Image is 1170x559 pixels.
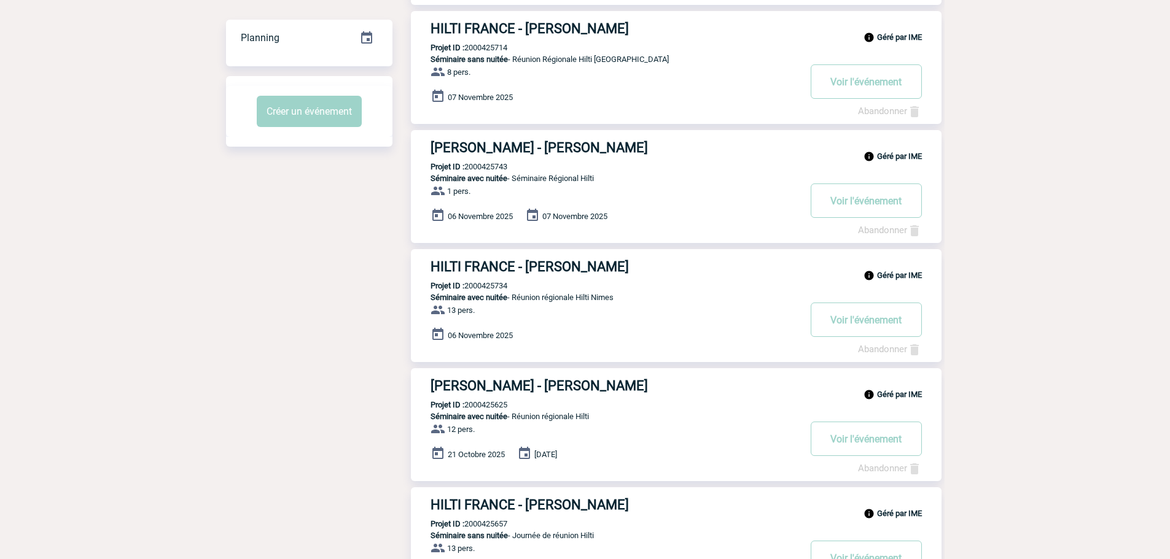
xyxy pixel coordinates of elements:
h3: HILTI FRANCE - [PERSON_NAME] [431,21,799,36]
span: 06 Novembre 2025 [448,331,513,340]
b: Projet ID : [431,281,464,290]
button: Créer un événement [257,96,362,127]
span: 07 Novembre 2025 [542,212,607,221]
b: Projet ID : [431,400,464,409]
span: Séminaire avec nuitée [431,174,507,183]
p: 2000425625 [411,400,507,409]
b: Géré par IME [877,509,922,518]
button: Voir l'événement [811,422,922,456]
a: Abandonner [858,344,922,355]
a: HILTI FRANCE - [PERSON_NAME] [411,497,942,512]
h3: [PERSON_NAME] - [PERSON_NAME] [431,140,799,155]
a: HILTI FRANCE - [PERSON_NAME] [411,21,942,36]
h3: HILTI FRANCE - [PERSON_NAME] [431,497,799,512]
p: - Séminaire Régional Hilti [411,174,799,183]
span: Séminaire avec nuitée [431,293,507,302]
img: info_black_24dp.svg [864,151,875,162]
a: [PERSON_NAME] - [PERSON_NAME] [411,378,942,393]
span: 1 pers. [447,187,470,196]
span: 8 pers. [447,67,470,77]
a: HILTI FRANCE - [PERSON_NAME] [411,259,942,274]
b: Géré par IME [877,271,922,280]
p: - Réunion Régionale Hilti [GEOGRAPHIC_DATA] [411,55,799,64]
button: Voir l'événement [811,64,922,99]
img: info_black_24dp.svg [864,389,875,400]
span: 13 pers. [447,544,475,553]
b: Projet ID : [431,519,464,528]
b: Géré par IME [877,33,922,42]
img: info_black_24dp.svg [864,508,875,519]
p: 2000425743 [411,162,507,171]
button: Voir l'événement [811,303,922,337]
p: - Réunion régionale Hilti Nimes [411,293,799,302]
img: info_black_24dp.svg [864,270,875,281]
b: Géré par IME [877,152,922,161]
span: 06 Novembre 2025 [448,212,513,221]
p: 2000425714 [411,43,507,52]
button: Voir l'événement [811,183,922,218]
span: 07 Novembre 2025 [448,93,513,102]
a: Abandonner [858,463,922,474]
a: Abandonner [858,225,922,236]
p: - Réunion régionale Hilti [411,412,799,421]
span: Séminaire avec nuitée [431,412,507,421]
p: - Journée de réunion Hilti [411,531,799,540]
span: 12 pers. [447,425,475,434]
span: Séminaire sans nuitée [431,531,508,540]
b: Projet ID : [431,43,464,52]
a: Abandonner [858,106,922,117]
img: info_black_24dp.svg [864,32,875,43]
b: Géré par IME [877,390,922,399]
span: Séminaire sans nuitée [431,55,508,64]
a: Planning [226,19,392,55]
h3: HILTI FRANCE - [PERSON_NAME] [431,259,799,274]
p: 2000425734 [411,281,507,290]
a: [PERSON_NAME] - [PERSON_NAME] [411,140,942,155]
span: Planning [241,32,279,44]
span: [DATE] [534,450,557,459]
span: 13 pers. [447,306,475,315]
h3: [PERSON_NAME] - [PERSON_NAME] [431,378,799,393]
b: Projet ID : [431,162,464,171]
div: Retrouvez ici tous vos événements organisés par date et état d'avancement [226,20,392,56]
p: 2000425657 [411,519,507,528]
span: 21 Octobre 2025 [448,450,505,459]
